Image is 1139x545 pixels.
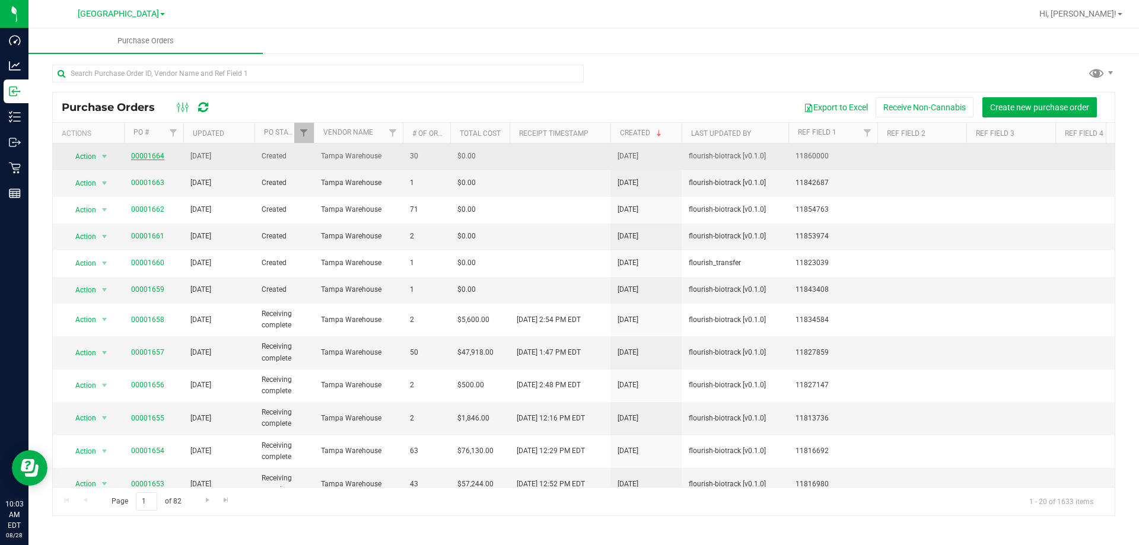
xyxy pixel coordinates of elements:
[457,314,489,326] span: $5,600.00
[131,285,164,294] a: 00001659
[858,123,877,143] a: Filter
[9,85,21,97] inline-svg: Inbound
[887,129,925,138] a: Ref Field 2
[97,148,112,165] span: select
[410,151,443,162] span: 30
[410,177,443,189] span: 1
[133,128,149,136] a: PO #
[410,204,443,215] span: 71
[457,151,476,162] span: $0.00
[262,151,307,162] span: Created
[457,380,484,391] span: $500.00
[321,177,396,189] span: Tampa Warehouse
[410,479,443,490] span: 43
[689,413,781,424] span: flourish-biotrack [v0.1.0]
[321,413,396,424] span: Tampa Warehouse
[28,28,263,53] a: Purchase Orders
[65,377,97,394] span: Action
[321,347,396,358] span: Tampa Warehouse
[618,231,638,242] span: [DATE]
[190,257,211,269] span: [DATE]
[62,129,119,138] div: Actions
[131,232,164,240] a: 00001661
[457,479,494,490] span: $57,244.00
[618,314,638,326] span: [DATE]
[294,123,314,143] a: Filter
[689,445,781,457] span: flourish-biotrack [v0.1.0]
[618,257,638,269] span: [DATE]
[97,228,112,245] span: select
[517,479,585,490] span: [DATE] 12:52 PM EDT
[457,284,476,295] span: $0.00
[796,413,870,424] span: 11813736
[321,445,396,457] span: Tampa Warehouse
[618,479,638,490] span: [DATE]
[689,151,781,162] span: flourish-biotrack [v0.1.0]
[517,380,581,391] span: [DATE] 2:48 PM EDT
[796,257,870,269] span: 11823039
[190,347,211,358] span: [DATE]
[193,129,224,138] a: Updated
[97,202,112,218] span: select
[131,381,164,389] a: 00001656
[62,101,167,114] span: Purchase Orders
[97,443,112,460] span: select
[457,257,476,269] span: $0.00
[618,413,638,424] span: [DATE]
[691,129,751,138] a: Last Updated By
[796,204,870,215] span: 11854763
[131,447,164,455] a: 00001654
[383,123,403,143] a: Filter
[323,128,373,136] a: Vendor Name
[410,445,443,457] span: 63
[618,204,638,215] span: [DATE]
[190,151,211,162] span: [DATE]
[65,311,97,328] span: Action
[689,314,781,326] span: flourish-biotrack [v0.1.0]
[78,9,159,19] span: [GEOGRAPHIC_DATA]
[1065,129,1103,138] a: Ref Field 4
[65,476,97,492] span: Action
[131,348,164,356] a: 00001657
[620,129,664,137] a: Created
[517,347,581,358] span: [DATE] 1:47 PM EDT
[798,128,836,136] a: Ref Field 1
[796,231,870,242] span: 11853974
[190,479,211,490] span: [DATE]
[131,259,164,267] a: 00001660
[262,440,307,463] span: Receiving complete
[262,407,307,429] span: Receiving complete
[65,148,97,165] span: Action
[262,231,307,242] span: Created
[190,413,211,424] span: [DATE]
[65,175,97,192] span: Action
[5,499,23,531] p: 10:03 AM EDT
[199,492,216,508] a: Go to the next page
[321,231,396,242] span: Tampa Warehouse
[517,445,585,457] span: [DATE] 12:29 PM EDT
[982,97,1097,117] button: Create new purchase order
[190,204,211,215] span: [DATE]
[689,177,781,189] span: flourish-biotrack [v0.1.0]
[410,380,443,391] span: 2
[1039,9,1116,18] span: Hi, [PERSON_NAME]!
[321,204,396,215] span: Tampa Warehouse
[9,60,21,72] inline-svg: Analytics
[262,177,307,189] span: Created
[618,151,638,162] span: [DATE]
[689,284,781,295] span: flourish-biotrack [v0.1.0]
[796,347,870,358] span: 11827859
[65,345,97,361] span: Action
[97,282,112,298] span: select
[457,413,489,424] span: $1,846.00
[457,177,476,189] span: $0.00
[97,175,112,192] span: select
[321,284,396,295] span: Tampa Warehouse
[519,129,588,138] a: Receipt Timestamp
[796,380,870,391] span: 11827147
[689,347,781,358] span: flourish-biotrack [v0.1.0]
[9,136,21,148] inline-svg: Outbound
[689,479,781,490] span: flourish-biotrack [v0.1.0]
[618,347,638,358] span: [DATE]
[457,231,476,242] span: $0.00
